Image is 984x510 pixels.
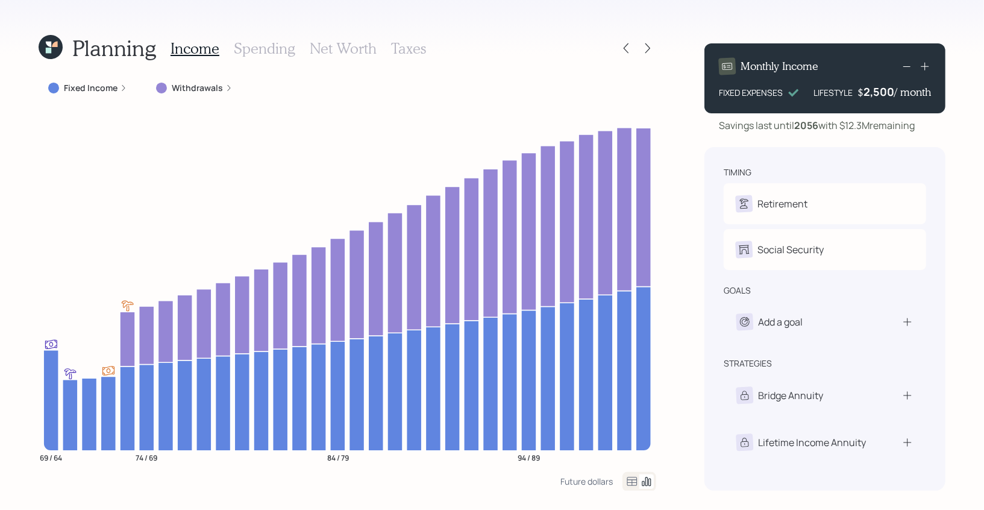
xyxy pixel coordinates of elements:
h1: Planning [72,35,156,61]
div: Bridge Annuity [758,388,823,403]
label: Fixed Income [64,82,118,94]
div: Add a goal [758,315,803,329]
h4: $ [857,86,863,99]
div: Future dollars [560,476,613,487]
div: Social Security [757,242,824,257]
tspan: 69 / 64 [40,453,62,463]
div: Savings last until with $12.3M remaining [719,118,915,133]
h3: Net Worth [310,40,377,57]
div: Retirement [757,197,807,211]
h3: Taxes [391,40,426,57]
div: 2,500 [863,84,894,99]
h4: / month [894,86,931,99]
div: LIFESTYLE [813,86,853,99]
div: Lifetime Income Annuity [758,435,866,450]
div: FIXED EXPENSES [719,86,783,99]
h3: Spending [234,40,295,57]
label: Withdrawals [172,82,223,94]
tspan: 94 / 89 [518,453,540,463]
b: 2056 [794,119,818,132]
tspan: 74 / 69 [136,453,157,463]
h4: Monthly Income [741,60,818,73]
div: timing [724,166,751,178]
div: goals [724,285,751,297]
tspan: 84 / 79 [327,453,349,463]
div: strategies [724,357,772,370]
h3: Income [171,40,219,57]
